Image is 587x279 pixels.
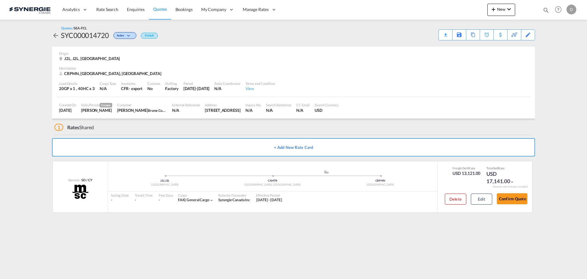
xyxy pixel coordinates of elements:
[214,81,240,86] div: Sales Coordinator
[452,30,466,40] div: Save As Template
[505,6,513,13] md-icon: icon-chevron-down
[68,178,80,182] span: Service:
[445,194,466,205] button: Delete
[165,86,178,91] div: Factory Stuffing
[510,180,514,184] md-icon: icon-chevron-down
[100,81,116,86] div: Cargo Type
[52,30,61,40] div: icon-arrow-left
[59,71,163,76] div: CRPMN, Puerto Moin, Asia Pacific
[61,26,87,30] div: Quotes /SEA-FCL
[489,185,532,188] div: Remark and Inclusion included
[442,30,449,35] div: Quote PDF is not available at this time
[159,193,173,198] div: Free Days
[178,198,187,202] span: FAK
[493,166,498,170] span: Sell
[486,170,517,185] div: USD 17,141.00
[490,7,513,12] span: New
[209,198,214,202] md-icon: icon-chevron-down
[327,179,434,183] div: CRPMN
[486,166,517,170] div: Total Rate
[490,6,497,13] md-icon: icon-plus 400-fg
[266,107,291,113] div: N/A
[218,193,250,198] div: Rates by Forwarder
[160,179,165,182] span: J2L
[61,30,109,40] div: SYC000014720
[111,193,129,198] div: Sailing Date
[243,6,269,13] span: Manage Rates
[148,108,172,113] span: Brome Compost
[135,193,153,198] div: Transit Time
[111,183,219,187] div: [GEOGRAPHIC_DATA]
[315,103,339,107] div: Search Currency
[165,179,170,182] span: J2L
[246,107,261,113] div: N/A
[129,86,142,91] div: - export
[315,107,339,113] div: USD
[54,124,63,131] span: 1
[219,183,326,187] div: [GEOGRAPHIC_DATA], [GEOGRAPHIC_DATA]
[246,86,275,91] div: View
[165,81,178,86] div: Stuffing
[59,86,95,91] div: 20GP x 1 , 40HC x 3
[59,81,95,86] div: Load Details
[117,103,167,107] div: Customer
[543,7,549,16] div: icon-magnify
[72,184,89,199] img: MSC
[141,33,158,39] div: Default
[497,193,527,204] button: Confirm Quote
[452,170,481,176] div: USD 13,121.00
[567,5,576,14] div: D
[117,107,167,113] div: Travis Ahearn
[178,193,214,198] div: Cargo
[219,179,326,183] div: CAMTR
[246,103,261,107] div: Inquiry No.
[117,34,126,40] span: Active
[52,32,59,39] md-icon: icon-arrow-left
[296,107,310,113] div: N/A
[111,198,129,203] div: -
[59,66,528,70] div: Destination
[113,32,136,39] div: Change Status Here
[81,103,112,107] div: Sales Person
[175,7,193,12] span: Bookings
[121,81,142,86] div: Incoterms
[178,198,209,203] div: general cargo
[121,86,129,91] div: CFR
[52,138,535,156] button: + Add New Rate Card
[147,81,160,86] div: Customs
[185,198,186,202] span: |
[100,103,112,107] span: Creator
[201,6,226,13] span: My Company
[100,86,116,91] div: N/A
[183,86,210,91] div: 30 Sep 2025
[59,103,76,107] div: Created On
[153,6,167,12] span: Quotes
[471,194,492,205] button: Edit
[256,198,282,203] div: 12 Sep 2025 - 30 Sep 2025
[59,56,121,61] div: J2L, J2L, Canada
[59,51,528,56] div: Origin
[80,178,92,182] div: SD / CY
[54,124,94,131] div: Shared
[67,124,79,130] span: Rates
[323,170,330,173] md-icon: assets/icons/custom/ship-fill.svg
[452,166,481,170] div: Freight Rate
[543,7,549,13] md-icon: icon-magnify
[64,56,120,61] span: J2L, J2L, [GEOGRAPHIC_DATA]
[59,107,76,113] div: 12 Sep 2025
[135,198,153,203] div: -
[214,86,240,91] div: N/A
[296,103,310,107] div: CC Email
[553,4,563,15] span: Help
[62,6,80,13] span: Analytics
[172,103,200,107] div: External Reference
[256,193,282,198] div: Effective Period
[74,26,87,30] span: SEA-FCL
[205,103,240,107] div: Address
[159,198,160,203] div: -
[218,198,250,202] span: Synergie Canada Inc
[205,107,240,113] div: 26 Rue du Pacifique E, Bromont QC J2L 1J5
[246,81,275,86] div: Terms and Condition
